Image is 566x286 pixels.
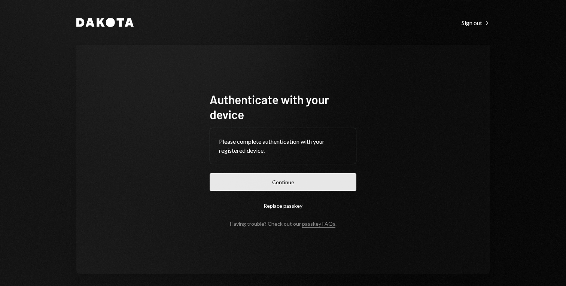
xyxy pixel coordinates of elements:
div: Please complete authentication with your registered device. [219,137,347,155]
button: Replace passkey [210,197,356,214]
div: Having trouble? Check out our . [230,220,337,227]
h1: Authenticate with your device [210,92,356,122]
a: passkey FAQs [302,220,335,228]
button: Continue [210,173,356,191]
a: Sign out [462,18,490,27]
div: Sign out [462,19,490,27]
